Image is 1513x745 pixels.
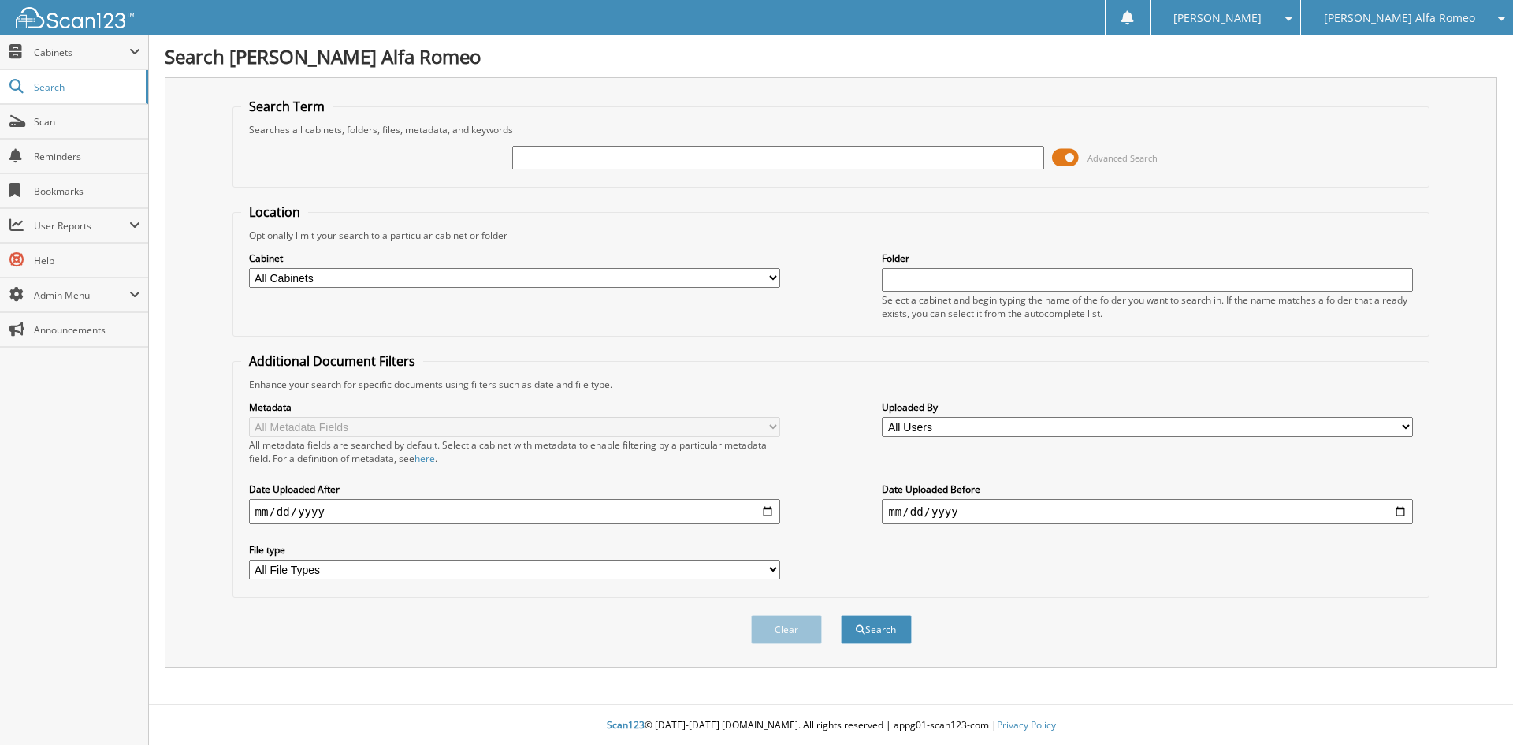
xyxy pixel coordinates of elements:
[751,615,822,644] button: Clear
[165,43,1497,69] h1: Search [PERSON_NAME] Alfa Romeo
[241,203,308,221] legend: Location
[841,615,912,644] button: Search
[997,718,1056,732] a: Privacy Policy
[241,229,1422,242] div: Optionally limit your search to a particular cabinet or folder
[414,452,435,465] a: here
[249,482,780,496] label: Date Uploaded After
[882,499,1413,524] input: end
[241,123,1422,136] div: Searches all cabinets, folders, files, metadata, and keywords
[882,482,1413,496] label: Date Uploaded Before
[34,115,140,129] span: Scan
[149,706,1513,745] div: © [DATE]-[DATE] [DOMAIN_NAME]. All rights reserved | appg01-scan123-com |
[34,150,140,163] span: Reminders
[1173,13,1262,23] span: [PERSON_NAME]
[607,718,645,732] span: Scan123
[249,251,780,265] label: Cabinet
[16,7,134,28] img: scan123-logo-white.svg
[249,400,780,414] label: Metadata
[34,323,140,337] span: Announcements
[1324,13,1475,23] span: [PERSON_NAME] Alfa Romeo
[1087,152,1158,164] span: Advanced Search
[882,400,1413,414] label: Uploaded By
[34,184,140,198] span: Bookmarks
[34,289,129,302] span: Admin Menu
[34,254,140,267] span: Help
[241,98,333,115] legend: Search Term
[34,219,129,233] span: User Reports
[34,46,129,59] span: Cabinets
[882,251,1413,265] label: Folder
[241,352,423,370] legend: Additional Document Filters
[241,378,1422,391] div: Enhance your search for specific documents using filters such as date and file type.
[882,293,1413,320] div: Select a cabinet and begin typing the name of the folder you want to search in. If the name match...
[249,543,780,557] label: File type
[249,499,780,524] input: start
[34,80,138,94] span: Search
[249,438,780,465] div: All metadata fields are searched by default. Select a cabinet with metadata to enable filtering b...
